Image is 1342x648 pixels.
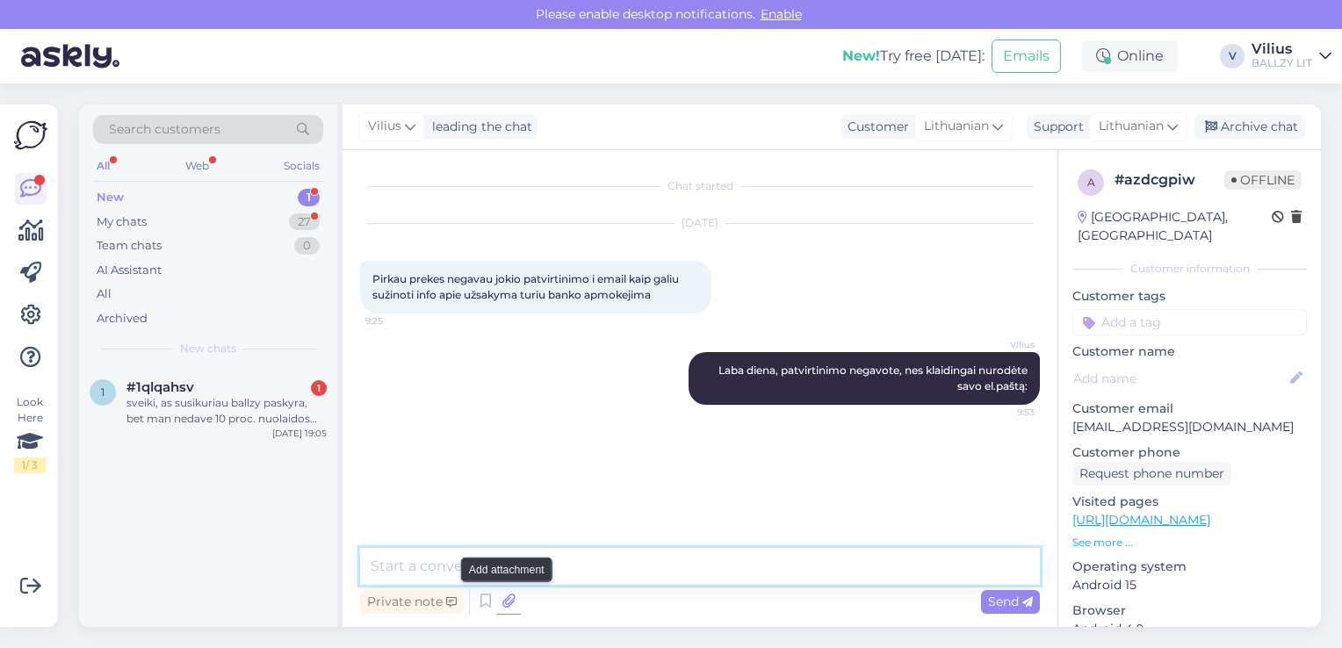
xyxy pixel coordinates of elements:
[294,237,320,255] div: 0
[289,213,320,231] div: 27
[469,561,545,577] small: Add attachment
[1027,118,1084,136] div: Support
[1224,170,1302,190] span: Offline
[311,380,327,396] div: 1
[992,40,1061,73] button: Emails
[109,120,220,139] span: Search customers
[755,6,807,22] span: Enable
[1073,369,1287,388] input: Add name
[1220,44,1245,68] div: V
[14,394,46,473] div: Look Here
[1072,400,1307,418] p: Customer email
[93,155,113,177] div: All
[1072,512,1210,528] a: [URL][DOMAIN_NAME]
[126,379,194,395] span: #1qlqahsv
[182,155,213,177] div: Web
[280,155,323,177] div: Socials
[1115,169,1224,191] div: # azdcgpiw
[298,189,320,206] div: 1
[1072,558,1307,576] p: Operating system
[97,262,162,279] div: AI Assistant
[14,457,46,473] div: 1 / 3
[97,189,124,206] div: New
[842,47,880,64] b: New!
[842,46,985,67] div: Try free [DATE]:
[1252,42,1331,70] a: ViliusBALLZY LIT
[365,314,431,328] span: 9:25
[14,119,47,152] img: Askly Logo
[1072,576,1307,594] p: Android 15
[425,118,532,136] div: leading the chat
[97,310,148,328] div: Archived
[1072,443,1307,462] p: Customer phone
[97,285,112,303] div: All
[360,215,1040,231] div: [DATE]
[1072,309,1307,335] input: Add a tag
[718,364,1030,392] span: Laba diena, patvirtinimo negavote, nes klaidingai nurodėte savo el.paštą:
[272,427,327,440] div: [DATE] 19:05
[360,590,464,614] div: Private note
[97,213,147,231] div: My chats
[101,385,105,399] span: 1
[1078,208,1272,245] div: [GEOGRAPHIC_DATA], [GEOGRAPHIC_DATA]
[368,117,401,136] span: Vilius
[97,237,162,255] div: Team chats
[1087,176,1095,189] span: a
[1072,287,1307,306] p: Customer tags
[126,395,327,427] div: sveiki, as susikuriau ballzy paskyra, bet man nedave 10 proc. nuolaidos koda
[969,338,1035,351] span: Vilius
[1072,601,1307,620] p: Browser
[924,117,989,136] span: Lithuanian
[360,178,1040,194] div: Chat started
[1072,493,1307,511] p: Visited pages
[1072,535,1307,551] p: See more ...
[1072,342,1307,361] p: Customer name
[1194,115,1305,139] div: Archive chat
[1082,40,1178,72] div: Online
[180,341,236,356] span: New chats
[1072,261,1307,277] div: Customer information
[988,594,1033,609] span: Send
[969,406,1035,419] span: 9:53
[1252,42,1312,56] div: Vilius
[841,118,909,136] div: Customer
[1072,620,1307,638] p: Android 4.0
[1099,117,1164,136] span: Lithuanian
[1072,462,1231,486] div: Request phone number
[1072,418,1307,436] p: [EMAIL_ADDRESS][DOMAIN_NAME]
[372,272,682,301] span: Pirkau prekes negavau jokio patvirtinimo i email kaip galiu sužinoti info apie užsakyma turiu ban...
[1252,56,1312,70] div: BALLZY LIT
